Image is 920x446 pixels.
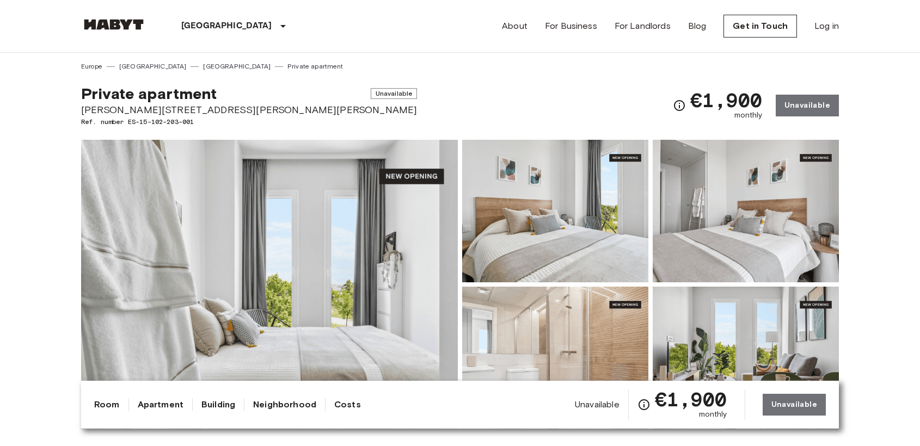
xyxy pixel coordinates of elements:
[253,398,316,411] a: Neighborhood
[673,99,686,112] svg: Check cost overview for full price breakdown. Please note that discounts apply to new joiners onl...
[814,20,839,33] a: Log in
[201,398,235,411] a: Building
[81,19,146,30] img: Habyt
[81,103,417,117] span: [PERSON_NAME][STREET_ADDRESS][PERSON_NAME][PERSON_NAME]
[94,398,120,411] a: Room
[138,398,183,411] a: Apartment
[690,90,763,110] span: €1,900
[637,398,651,411] svg: Check cost overview for full price breakdown. Please note that discounts apply to new joiners onl...
[203,61,271,71] a: [GEOGRAPHIC_DATA]
[723,15,797,38] a: Get in Touch
[181,20,272,33] p: [GEOGRAPHIC_DATA]
[688,20,707,33] a: Blog
[502,20,528,33] a: About
[81,140,458,429] img: Marketing picture of unit ES-15-102-203-001
[119,61,187,71] a: [GEOGRAPHIC_DATA]
[81,84,217,103] span: Private apartment
[81,117,417,127] span: Ref. number ES-15-102-203-001
[653,140,839,282] img: Picture of unit ES-15-102-203-001
[81,61,102,71] a: Europe
[545,20,597,33] a: For Business
[655,389,727,409] span: €1,900
[575,399,620,411] span: Unavailable
[734,110,763,121] span: monthly
[334,398,361,411] a: Costs
[462,140,648,282] img: Picture of unit ES-15-102-203-001
[371,88,418,99] span: Unavailable
[287,61,344,71] a: Private apartment
[462,287,648,429] img: Picture of unit ES-15-102-203-001
[615,20,671,33] a: For Landlords
[699,409,727,420] span: monthly
[653,287,839,429] img: Picture of unit ES-15-102-203-001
